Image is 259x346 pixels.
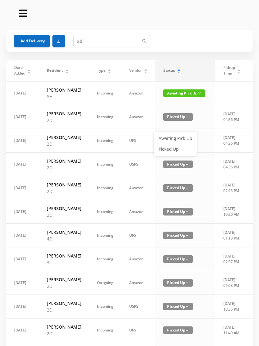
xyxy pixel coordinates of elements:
i: icon: caret-up [108,68,111,70]
span: Picked Up [163,161,193,168]
span: Picked Up [163,208,193,215]
i: icon: down [185,186,189,190]
div: Sort [107,68,111,72]
div: Sort [177,68,181,72]
td: Incoming [89,105,121,129]
i: icon: caret-up [27,68,31,70]
i: icon: caret-up [144,68,148,70]
td: [DATE] 10:35 PM [215,295,249,319]
button: Add Delivery [14,35,50,47]
i: icon: down [185,305,189,308]
i: icon: down [198,92,201,95]
h6: [PERSON_NAME] [47,134,81,141]
td: Incoming [89,247,121,271]
td: [DATE] [6,129,39,153]
td: [DATE] [6,295,39,319]
span: Picked Up [163,113,193,121]
i: icon: caret-up [65,68,69,70]
span: Vendor [129,68,142,73]
td: [DATE] 04:36 PM [215,153,249,176]
td: [DATE] [6,319,39,342]
td: [DATE] 10:20 AM [215,200,249,224]
td: Outgoing [89,271,121,295]
td: UPS [121,129,155,153]
td: Incoming [89,319,121,342]
h6: [PERSON_NAME] [47,110,81,117]
div: Sort [237,68,241,72]
td: Incoming [89,224,121,247]
td: [DATE] 02:23 PM [215,176,249,200]
i: icon: caret-down [65,71,69,73]
span: Picked Up [163,184,193,192]
td: [DATE] [6,82,39,105]
td: [DATE] [6,247,39,271]
i: icon: down [185,115,189,118]
a: Awaiting Pick Up [155,133,196,143]
a: Picked Up [155,144,196,154]
span: Picked Up [163,255,193,263]
td: Incoming [89,200,121,224]
td: Incoming [89,82,121,105]
td: [DATE] [6,271,39,295]
span: Pickup Time [223,65,235,76]
i: icon: caret-down [177,71,181,73]
h6: [PERSON_NAME] [47,87,81,93]
i: icon: caret-down [108,71,111,73]
td: [DATE] [6,176,39,200]
td: [DATE] 05:08 PM [215,271,249,295]
h6: [PERSON_NAME] [47,300,81,307]
div: Sort [27,68,31,72]
p: 2D [47,283,81,289]
td: UPS [121,224,155,247]
span: Picked Up [163,232,193,239]
span: Type [97,68,105,73]
span: Picked Up [163,303,193,310]
td: [DATE] [6,200,39,224]
p: 2D [47,212,81,218]
td: Incoming [89,295,121,319]
span: Date Added [14,65,25,76]
p: 2D [47,141,81,147]
td: Amazon [121,82,155,105]
span: Picked Up [163,279,193,287]
td: [DATE] 04:36 PM [215,105,249,129]
td: [DATE] 04:36 PM [215,129,249,153]
td: USPS [121,295,155,319]
i: icon: caret-up [177,68,181,70]
i: icon: search [142,39,147,43]
td: Amazon [121,271,155,295]
h6: [PERSON_NAME] [47,276,81,283]
h6: [PERSON_NAME] [47,181,81,188]
td: [DATE] 11:49 AM [215,319,249,342]
td: Amazon [121,176,155,200]
i: icon: down [185,329,189,332]
span: Resident [47,68,63,73]
i: icon: caret-down [27,71,31,73]
i: icon: caret-down [237,71,241,73]
p: 2D [47,330,81,337]
td: [DATE] [6,105,39,129]
div: Sort [65,68,69,72]
i: icon: down [185,281,189,284]
span: Picked Up [163,326,193,334]
h6: [PERSON_NAME] [47,158,81,164]
i: icon: down [185,210,189,213]
p: 6H [47,93,81,100]
span: Status [163,68,175,73]
p: 2D [47,164,81,171]
div: Sort [144,68,148,72]
p: 4E [47,235,81,242]
p: 2D [47,188,81,195]
p: 3F [47,259,81,266]
input: Search for delivery... [73,35,150,47]
p: 2D [47,307,81,313]
h6: [PERSON_NAME] [47,229,81,235]
td: [DATE] [6,224,39,247]
i: icon: caret-down [144,71,148,73]
i: icon: caret-up [237,68,241,70]
p: 2D [47,117,81,124]
td: Amazon [121,105,155,129]
span: Awaiting Pick Up [163,89,205,97]
i: icon: down [185,163,189,166]
td: Incoming [89,153,121,176]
